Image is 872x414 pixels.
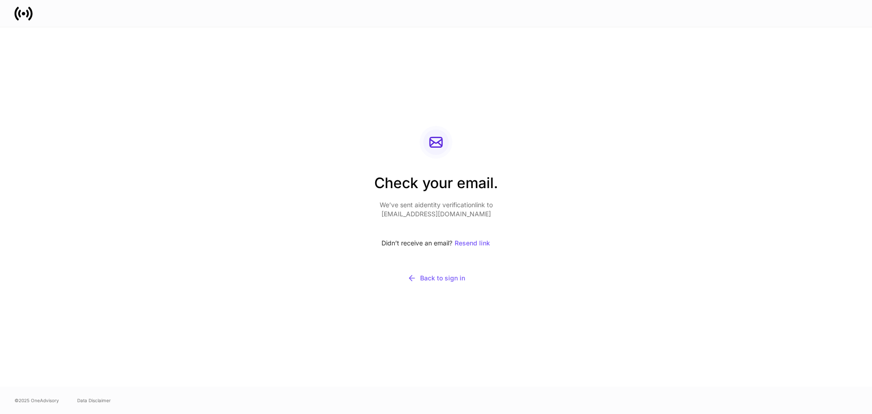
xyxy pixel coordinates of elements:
[374,268,498,289] button: Back to sign in
[374,173,498,200] h2: Check your email.
[454,233,490,253] button: Resend link
[455,240,490,246] div: Resend link
[374,233,498,253] div: Didn’t receive an email?
[407,274,465,283] div: Back to sign in
[15,397,59,404] span: © 2025 OneAdvisory
[77,397,111,404] a: Data Disclaimer
[374,200,498,219] p: We’ve sent a identity verification link to [EMAIL_ADDRESS][DOMAIN_NAME]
